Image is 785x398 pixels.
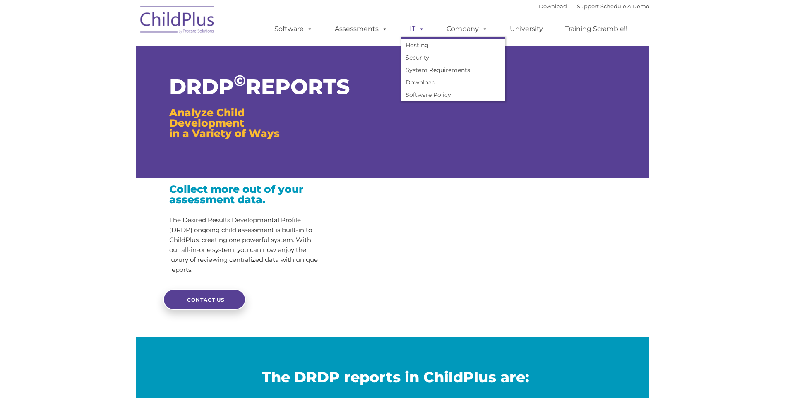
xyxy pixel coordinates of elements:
[401,89,505,101] a: Software Policy
[169,184,321,205] h3: Collect more out of your assessment data.
[401,39,505,51] a: Hosting
[169,127,280,139] span: in a Variety of Ways
[169,106,245,129] span: Analyze Child Development
[187,297,225,303] span: CONTACT US
[539,3,649,10] font: |
[577,3,599,10] a: Support
[502,21,551,37] a: University
[163,289,246,310] a: CONTACT US
[438,21,496,37] a: Company
[401,51,505,64] a: Security
[169,77,321,97] h1: DRDP REPORTS
[600,3,649,10] a: Schedule A Demo
[557,21,636,37] a: Training Scramble!!
[142,368,649,386] h2: The DRDP reports in ChildPlus are:
[539,3,567,10] a: Download
[401,64,505,76] a: System Requirements
[401,76,505,89] a: Download
[401,21,433,37] a: IT
[326,21,396,37] a: Assessments
[169,215,321,275] p: The Desired Results Developmental Profile (DRDP) ongoing child assessment is built-in to ChildPlu...
[266,21,321,37] a: Software
[234,71,246,90] sup: ©
[136,0,219,42] img: ChildPlus by Procare Solutions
